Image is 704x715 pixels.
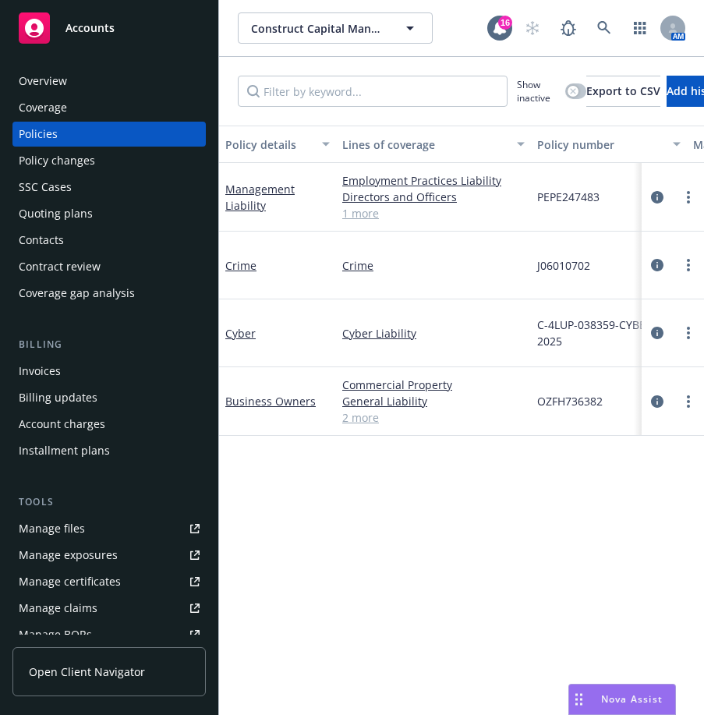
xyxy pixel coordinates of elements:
[12,543,206,568] a: Manage exposures
[225,326,256,341] a: Cyber
[19,95,67,120] div: Coverage
[225,136,313,153] div: Policy details
[19,412,105,437] div: Account charges
[12,569,206,594] a: Manage certificates
[12,95,206,120] a: Coverage
[342,393,525,409] a: General Liability
[342,325,525,342] a: Cyber Liability
[336,126,531,163] button: Lines of coverage
[12,175,206,200] a: SSC Cases
[225,394,316,409] a: Business Owners
[537,393,603,409] span: OZFH736382
[586,76,660,107] button: Export to CSV
[342,205,525,221] a: 1 more
[342,189,525,205] a: Directors and Officers
[679,188,698,207] a: more
[12,516,206,541] a: Manage files
[531,126,687,163] button: Policy number
[19,148,95,173] div: Policy changes
[12,281,206,306] a: Coverage gap analysis
[19,281,135,306] div: Coverage gap analysis
[586,83,660,98] span: Export to CSV
[19,385,97,410] div: Billing updates
[12,622,206,647] a: Manage BORs
[679,392,698,411] a: more
[537,317,681,349] span: C-4LUP-038359-CYBER-2025
[12,228,206,253] a: Contacts
[12,438,206,463] a: Installment plans
[19,596,97,621] div: Manage claims
[537,189,600,205] span: PEPE247483
[12,122,206,147] a: Policies
[238,76,508,107] input: Filter by keyword...
[498,16,512,30] div: 16
[537,136,663,153] div: Policy number
[29,664,145,680] span: Open Client Navigator
[12,494,206,510] div: Tools
[19,175,72,200] div: SSC Cases
[553,12,584,44] a: Report a Bug
[12,254,206,279] a: Contract review
[517,12,548,44] a: Start snowing
[342,257,525,274] a: Crime
[648,392,667,411] a: circleInformation
[648,324,667,342] a: circleInformation
[19,569,121,594] div: Manage certificates
[19,359,61,384] div: Invoices
[19,228,64,253] div: Contacts
[19,69,67,94] div: Overview
[238,12,433,44] button: Construct Capital Management, LLC
[219,126,336,163] button: Policy details
[569,685,589,714] div: Drag to move
[568,684,676,715] button: Nova Assist
[12,201,206,226] a: Quoting plans
[601,692,663,706] span: Nova Assist
[12,359,206,384] a: Invoices
[537,257,590,274] span: J06010702
[19,438,110,463] div: Installment plans
[342,409,525,426] a: 2 more
[342,377,525,393] a: Commercial Property
[12,596,206,621] a: Manage claims
[12,6,206,50] a: Accounts
[679,256,698,274] a: more
[225,182,295,213] a: Management Liability
[342,136,508,153] div: Lines of coverage
[19,201,93,226] div: Quoting plans
[624,12,656,44] a: Switch app
[12,412,206,437] a: Account charges
[517,78,559,104] span: Show inactive
[19,254,101,279] div: Contract review
[251,20,386,37] span: Construct Capital Management, LLC
[12,69,206,94] a: Overview
[589,12,620,44] a: Search
[65,22,115,34] span: Accounts
[342,172,525,189] a: Employment Practices Liability
[679,324,698,342] a: more
[19,516,85,541] div: Manage files
[648,256,667,274] a: circleInformation
[648,188,667,207] a: circleInformation
[225,258,256,273] a: Crime
[12,148,206,173] a: Policy changes
[19,122,58,147] div: Policies
[19,543,118,568] div: Manage exposures
[12,337,206,352] div: Billing
[12,385,206,410] a: Billing updates
[19,622,92,647] div: Manage BORs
